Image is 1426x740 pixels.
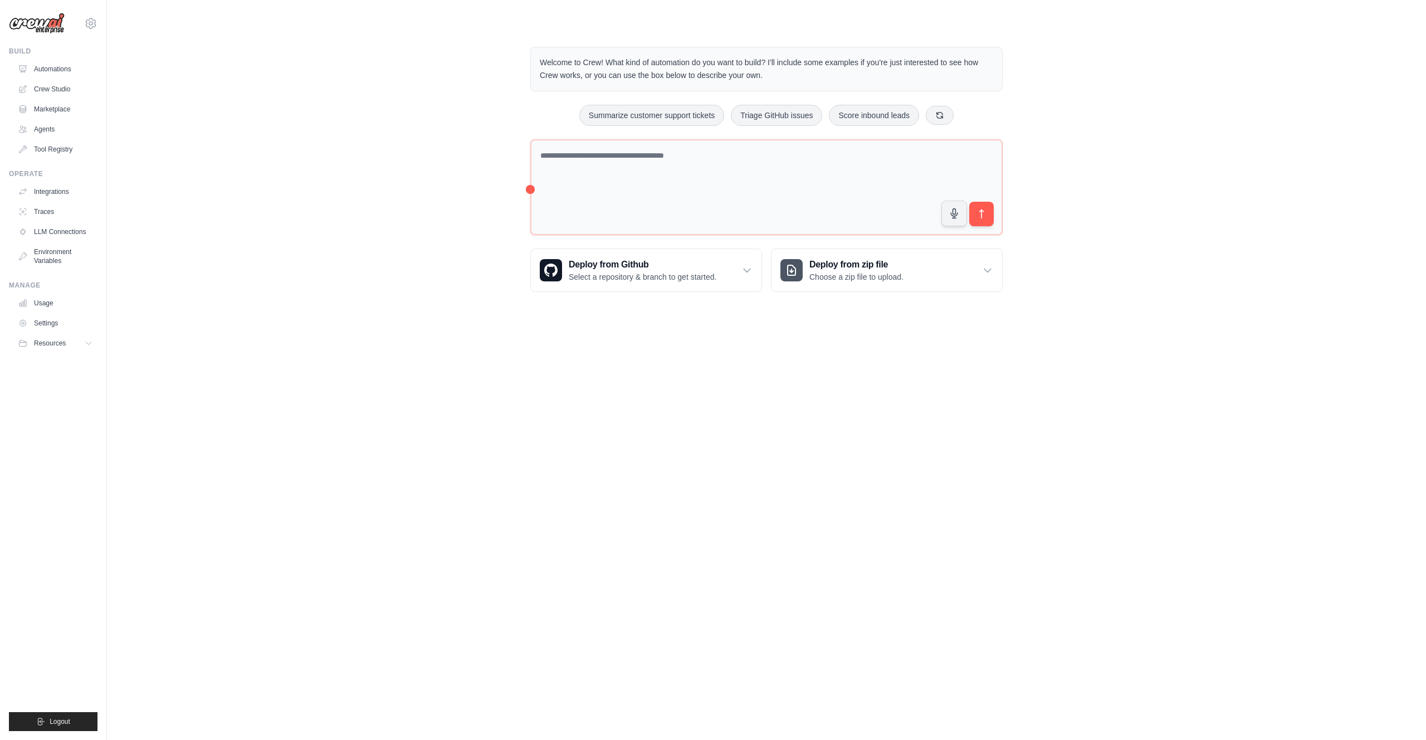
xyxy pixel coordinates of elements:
[13,80,97,98] a: Crew Studio
[9,13,65,34] img: Logo
[13,334,97,352] button: Resources
[9,169,97,178] div: Operate
[13,100,97,118] a: Marketplace
[579,105,724,126] button: Summarize customer support tickets
[13,203,97,221] a: Traces
[829,105,919,126] button: Score inbound leads
[13,243,97,270] a: Environment Variables
[13,223,97,241] a: LLM Connections
[540,56,993,82] p: Welcome to Crew! What kind of automation do you want to build? I'll include some examples if you'...
[9,712,97,731] button: Logout
[9,47,97,56] div: Build
[569,271,716,283] p: Select a repository & branch to get started.
[13,120,97,138] a: Agents
[809,258,904,271] h3: Deploy from zip file
[9,281,97,290] div: Manage
[13,314,97,332] a: Settings
[13,183,97,201] a: Integrations
[34,339,66,348] span: Resources
[569,258,716,271] h3: Deploy from Github
[13,140,97,158] a: Tool Registry
[809,271,904,283] p: Choose a zip file to upload.
[13,294,97,312] a: Usage
[50,717,70,726] span: Logout
[13,60,97,78] a: Automations
[731,105,822,126] button: Triage GitHub issues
